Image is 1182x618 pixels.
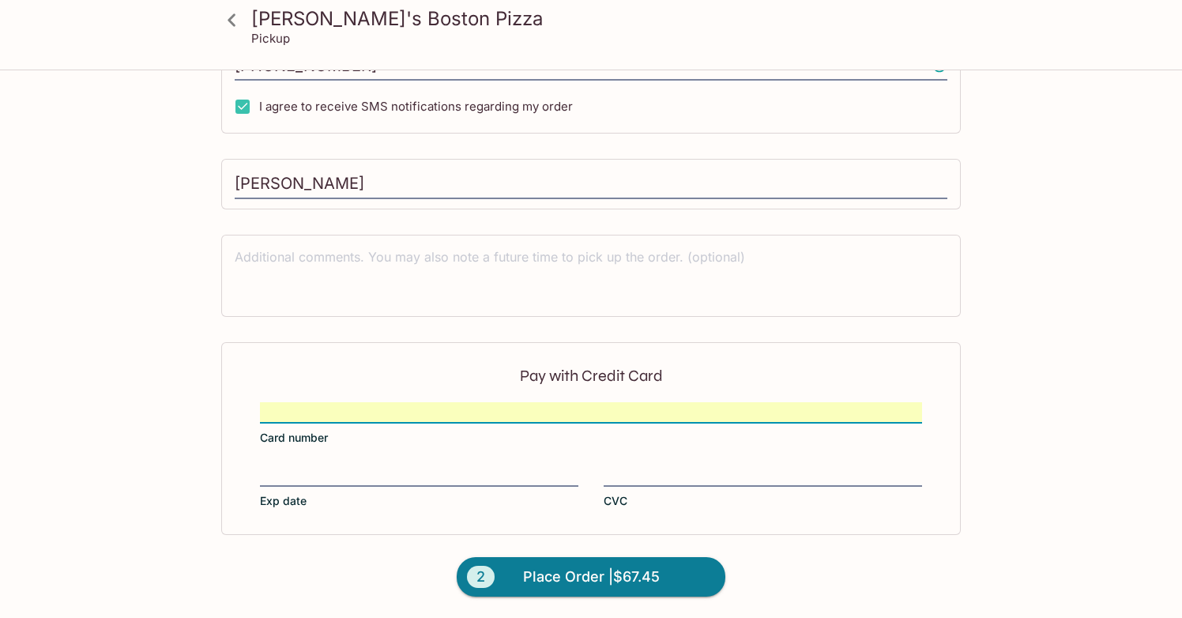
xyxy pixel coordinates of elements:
[604,466,922,484] iframe: Secure CVC input frame
[235,169,947,199] input: Enter first and last name
[260,404,922,421] iframe: Secure card number input frame
[251,31,290,46] p: Pickup
[457,557,725,597] button: 2Place Order |$67.45
[260,466,578,484] iframe: Secure expiration date input frame
[260,493,307,509] span: Exp date
[467,566,495,588] span: 2
[259,99,573,114] span: I agree to receive SMS notifications regarding my order
[260,430,328,446] span: Card number
[251,6,958,31] h3: [PERSON_NAME]'s Boston Pizza
[604,493,627,509] span: CVC
[260,368,922,383] p: Pay with Credit Card
[523,564,660,590] span: Place Order | $67.45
